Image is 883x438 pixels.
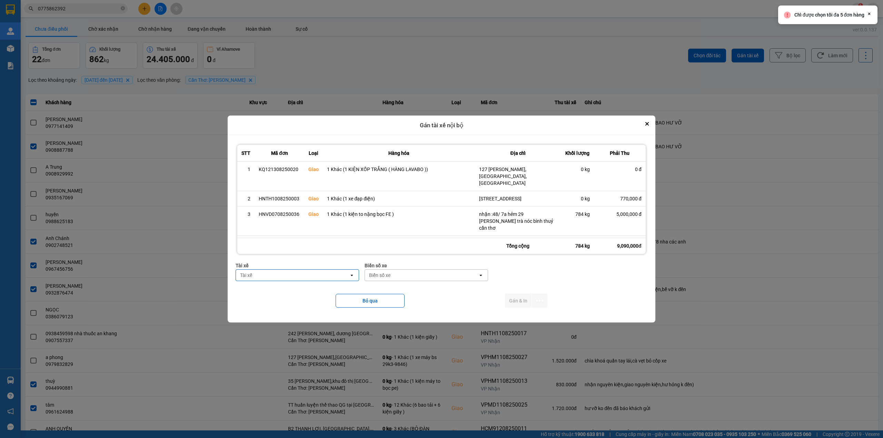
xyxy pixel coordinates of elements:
svg: open [349,272,355,278]
div: Biển số xe [369,272,390,279]
div: Phải Thu [598,149,642,157]
div: 5,000,000 đ [598,211,642,218]
div: Giao [308,166,319,173]
div: 2 [241,195,250,202]
div: 1 Khác (1 xe đạp điện) [327,195,470,202]
svg: open [478,272,484,278]
div: Khối lượng [565,149,590,157]
div: 0 kg [565,195,590,202]
div: nhận :48/ 7a hẻm 29 [PERSON_NAME] trà nóc bình thuỷ cần thơ [479,211,557,231]
div: 1 [241,166,250,173]
div: 784 kg [561,238,594,254]
div: STT [241,149,250,157]
svg: Close [866,11,872,17]
div: Chỉ được chọn tối đa 5 đơn hàng [794,11,864,19]
div: HNTH1008250003 [259,195,300,202]
div: 1 Khác (1 KIỆN XỐP TRẮNG ( HÀNG LAVABO )) [327,166,470,173]
div: KQ121308250020 [259,166,300,173]
div: 0 đ [598,166,642,173]
div: Hàng hóa [327,149,470,157]
div: 784 kg [565,211,590,218]
div: Tài xế [240,272,252,279]
button: Bỏ qua [336,294,405,308]
div: Mã đơn [259,149,300,157]
div: Giao [308,211,319,218]
div: Tài xế [236,262,359,269]
div: dialog [228,116,655,323]
div: Loại [308,149,319,157]
button: Close [643,120,651,128]
button: Gán & In [505,293,532,308]
div: [STREET_ADDRESS] [479,195,557,202]
div: Biển số xe [365,262,488,269]
div: 127 [PERSON_NAME], [GEOGRAPHIC_DATA], [GEOGRAPHIC_DATA] [479,166,557,187]
div: Địa chỉ [479,149,557,157]
div: 770,000 đ [598,195,642,202]
div: HNVD0708250036 [259,211,300,218]
div: 9,090,000đ [594,238,646,254]
div: Giao [308,195,319,202]
div: Gán tài xế nội bộ [228,116,655,136]
div: 1 Khác (1 kiện to nặng bọc FE ) [327,211,470,218]
div: 3 [241,211,250,218]
div: Tổng cộng [475,238,561,254]
div: 0 kg [565,166,590,173]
